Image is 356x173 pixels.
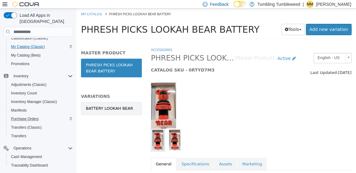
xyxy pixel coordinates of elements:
[6,89,75,98] button: Inventory Count
[11,72,31,80] button: Inventory
[33,3,94,8] span: PHRESH PICKS LOOKAH BEAR BATTERY
[9,132,29,140] a: Transfers
[11,36,48,41] span: Classification (Classic)
[5,16,183,26] span: PHRESH PICKS LOOKAH BEAR BATTERY
[75,74,100,120] img: 150
[75,59,223,64] h5: CATALOG SKU - 0RTYD7M3
[100,149,138,162] a: Specifications
[161,149,191,162] a: Marketing
[11,99,57,104] span: Inventory Manager (Classic)
[210,1,229,7] span: Feedback
[11,72,73,80] span: Inventory
[12,1,40,7] img: Cova
[1,72,75,80] button: Inventory
[11,53,41,58] span: My Catalog (Beta)
[307,1,313,8] span: MM
[237,44,275,55] a: English - US
[9,81,73,88] span: Adjustments (Classic)
[9,98,59,105] a: Inventory Manager (Classic)
[6,161,75,170] button: Traceabilty Dashboard
[9,115,41,123] a: Purchase Orders
[9,81,49,88] a: Adjustments (Classic)
[9,124,44,131] a: Transfers (Classic)
[6,42,75,51] button: My Catalog (Classic)
[9,90,73,97] span: Inventory Count
[5,3,26,8] a: My Catalog
[9,43,73,50] span: My Catalog (Classic)
[262,62,275,66] span: [DATE]
[17,12,73,24] span: Load All Apps in [GEOGRAPHIC_DATA]
[6,98,75,106] button: Inventory Manager (Classic)
[11,91,37,96] span: Inventory Count
[9,153,44,160] a: Cash Management
[229,15,275,27] a: Add new variation
[9,115,73,123] span: Purchase Orders
[6,153,75,161] button: Cash Management
[6,34,75,42] button: Classification (Classic)
[9,132,73,140] span: Transfers
[9,107,29,114] a: Manifests
[201,47,214,52] span: Active
[9,43,47,50] a: My Catalog (Classic)
[11,116,39,121] span: Purchase Orders
[11,125,42,130] span: Transfers (Classic)
[9,90,39,97] a: Inventory Count
[6,132,75,140] button: Transfers
[75,149,100,162] a: General
[303,1,304,8] p: |
[316,1,351,8] p: [PERSON_NAME]
[9,162,73,169] span: Traceabilty Dashboard
[9,35,73,42] span: Classification (Classic)
[9,60,32,68] a: Promotions
[9,60,73,68] span: Promotions
[11,145,73,152] span: Operations
[6,60,75,68] button: Promotions
[11,134,26,138] span: Transfers
[9,97,57,103] div: BATTERY LOOKAH BEAR
[13,146,31,151] span: Operations
[6,106,75,115] button: Manifests
[9,52,73,59] span: My Catalog (Beta)
[257,1,300,8] p: Tumbling Tumbleweed
[237,45,267,54] span: English - US
[11,108,27,113] span: Manifests
[11,154,42,159] span: Cash Management
[5,42,65,47] h5: MASTER PRODUCT
[13,74,28,79] span: Inventory
[1,144,75,153] button: Operations
[234,62,262,66] span: Last Updated:
[5,85,65,90] h5: VARIATIONS
[6,115,75,123] button: Purchase Orders
[6,51,75,60] button: My Catalog (Beta)
[138,149,160,162] a: Assets
[75,45,158,54] span: PHRESH PICKS LOOKAH BEAR BATTERY
[9,162,50,169] a: Traceabilty Dashboard
[158,47,198,52] small: [Master Product]
[233,1,246,7] input: Dark Mode
[11,145,34,152] button: Operations
[306,1,314,8] div: Mike Martinez
[6,123,75,132] button: Transfers (Classic)
[11,163,48,168] span: Traceabilty Dashboard
[9,107,73,114] span: Manifests
[9,124,73,131] span: Transfers (Classic)
[9,35,50,42] a: Classification (Classic)
[5,50,65,69] a: PHRESH PICKS LOOKAH BEAR BATTERY
[75,39,96,43] a: Accessories
[11,82,46,87] span: Adjustments (Classic)
[11,44,45,49] span: My Catalog (Classic)
[9,52,43,59] a: My Catalog (Beta)
[9,98,73,105] span: Inventory Manager (Classic)
[9,153,73,160] span: Cash Management
[11,61,30,66] span: Promotions
[6,80,75,89] button: Adjustments (Classic)
[205,15,229,27] button: Tools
